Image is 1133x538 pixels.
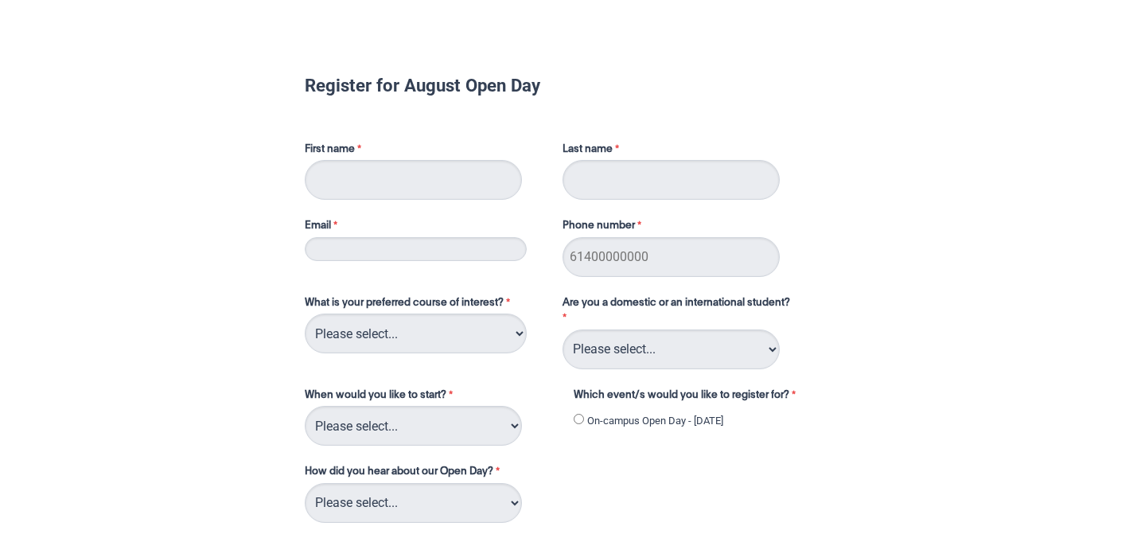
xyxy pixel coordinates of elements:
span: Are you a domestic or an international student? [563,298,790,308]
label: Last name [563,142,623,161]
label: First name [305,142,547,161]
input: First name [305,160,522,200]
select: What is your preferred course of interest? [305,314,527,353]
input: Email [305,237,527,261]
label: Email [305,218,547,237]
label: Which event/s would you like to register for? [574,388,816,407]
select: Are you a domestic or an international student? [563,329,780,369]
label: Phone number [563,218,645,237]
input: Last name [563,160,780,200]
input: Phone number [563,237,780,277]
select: When would you like to start? [305,406,522,446]
label: When would you like to start? [305,388,558,407]
h1: Register for August Open Day [305,77,828,93]
select: How did you hear about our Open Day? [305,483,522,523]
label: What is your preferred course of interest? [305,295,547,314]
label: How did you hear about our Open Day? [305,464,504,483]
label: On-campus Open Day - [DATE] [587,413,723,429]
